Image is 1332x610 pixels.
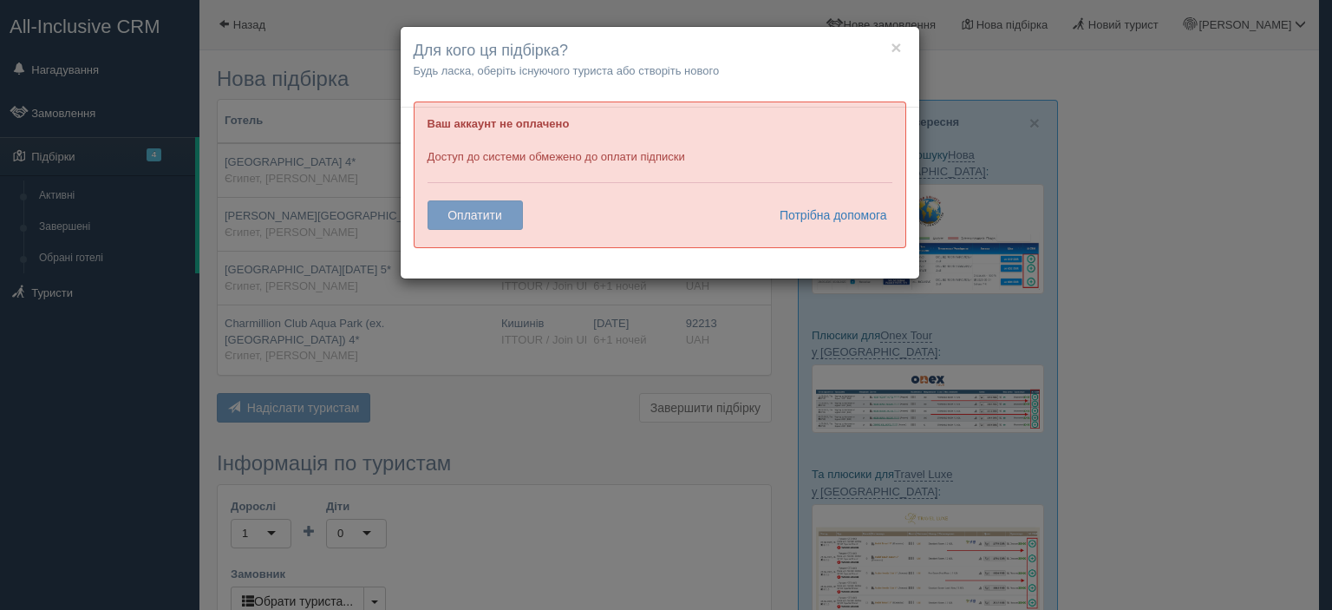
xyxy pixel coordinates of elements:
div: Доступ до системи обмежено до оплати підписки [414,102,906,248]
button: × [891,38,901,56]
h4: Для кого ця підбірка? [414,40,906,62]
p: Будь ласка, оберіть існуючого туриста або створіть нового [414,62,906,79]
b: Ваш аккаунт не оплачено [428,117,570,130]
a: Потрібна допомога [768,200,888,230]
button: Оплатити [428,200,523,230]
